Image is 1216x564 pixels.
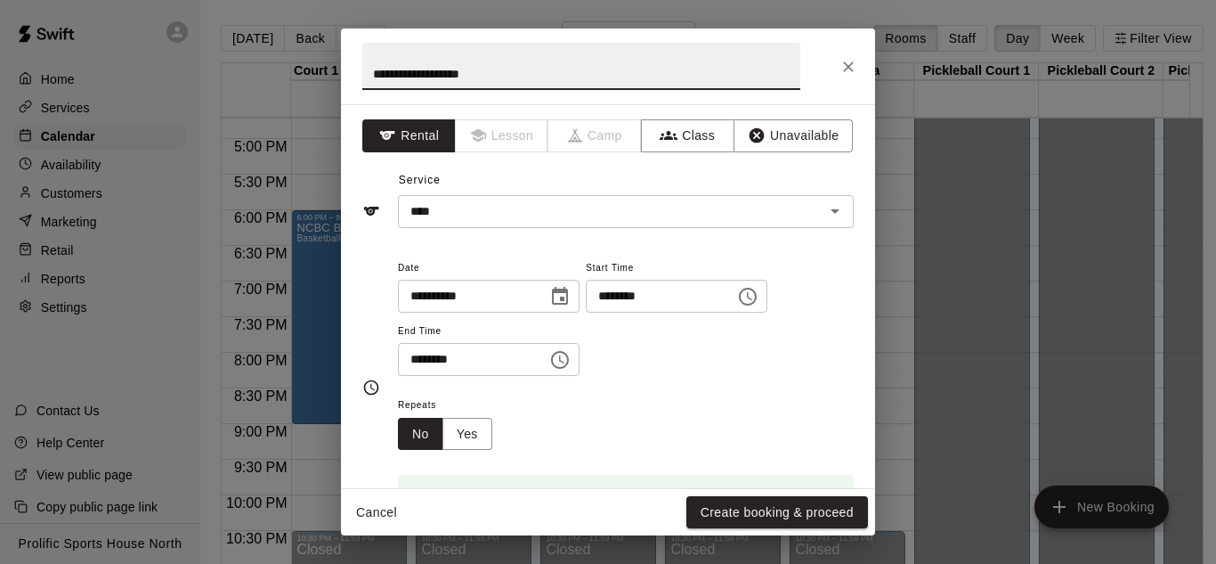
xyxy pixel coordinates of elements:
svg: Timing [362,379,380,396]
span: Repeats [398,394,507,418]
div: outlined button group [398,418,492,451]
span: End Time [398,320,580,344]
button: Unavailable [734,119,853,152]
button: Open [823,199,847,224]
button: Create booking & proceed [686,496,868,529]
span: Service [399,174,441,186]
span: Camps can only be created in the Services page [548,119,642,152]
span: Lessons must be created in the Services page first [456,119,549,152]
svg: Service [362,202,380,220]
button: Close [832,51,864,83]
button: Rental [362,119,456,152]
span: Start Time [586,257,767,281]
button: Choose time, selected time is 9:00 PM [542,342,578,378]
button: Choose date, selected date is Sep 11, 2025 [542,279,578,315]
button: Class [641,119,734,152]
div: Booking time is available [442,480,583,512]
span: Date [398,257,580,281]
button: Cancel [348,496,405,529]
button: Yes [442,418,492,451]
button: Choose time, selected time is 8:00 PM [730,279,766,315]
button: No [398,418,443,451]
